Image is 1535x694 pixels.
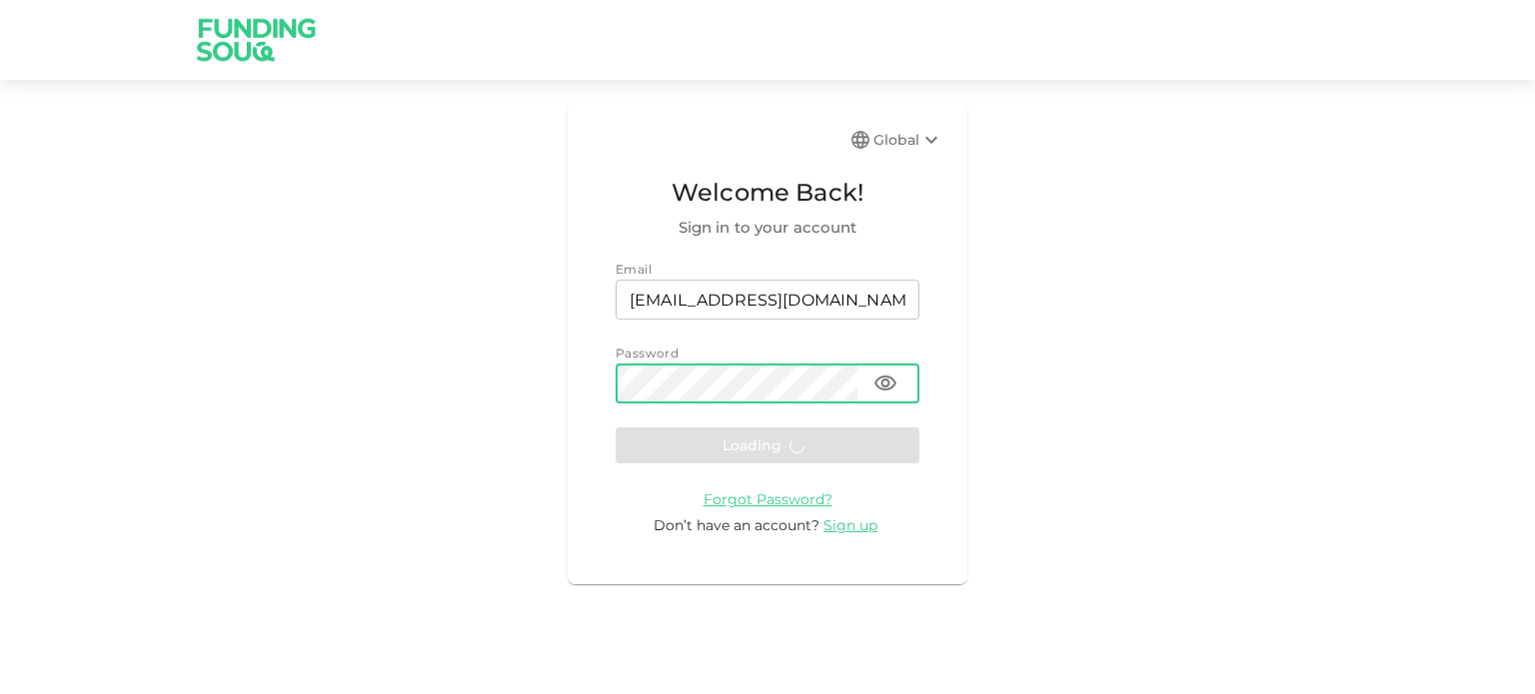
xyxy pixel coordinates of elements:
[873,128,943,152] div: Global
[616,262,652,277] span: Email
[616,363,857,403] input: password
[616,280,919,320] input: email
[616,346,679,360] span: Password
[704,489,832,508] a: Forgot Password?
[654,516,819,534] span: Don’t have an account?
[616,216,919,240] span: Sign in to your account
[823,516,877,534] span: Sign up
[704,490,832,508] span: Forgot Password?
[616,174,919,212] span: Welcome Back!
